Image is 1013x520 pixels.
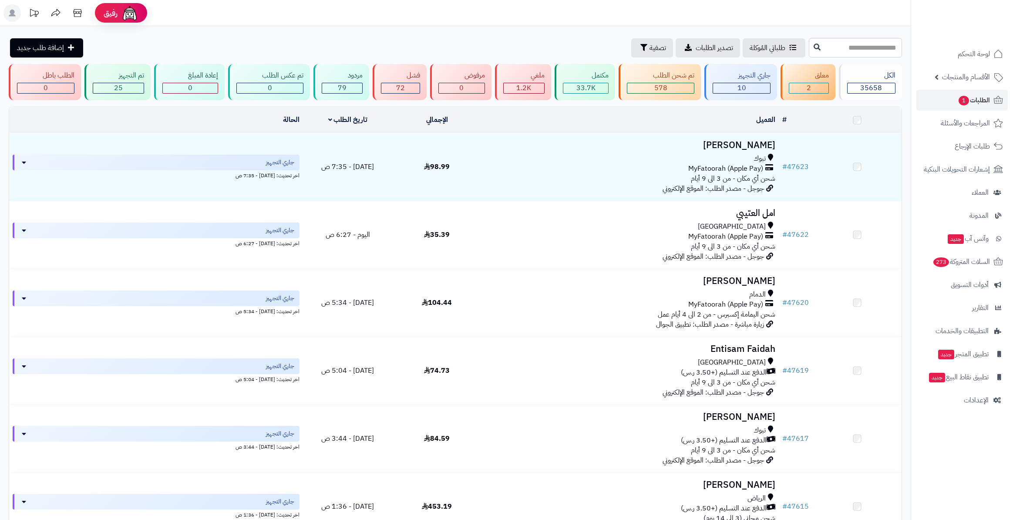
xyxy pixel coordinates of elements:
span: الأقسام والمنتجات [942,71,990,83]
a: #47622 [782,230,809,240]
span: جوجل - مصدر الطلب: الموقع الإلكتروني [663,387,764,398]
h3: [PERSON_NAME] [485,276,775,286]
div: 0 [237,83,303,93]
span: 74.73 [424,365,450,376]
a: التقارير [916,297,1008,318]
div: 0 [163,83,218,93]
span: المدونة [969,209,989,222]
a: تطبيق المتجرجديد [916,344,1008,365]
span: [DATE] - 5:04 ص [321,365,374,376]
span: التقارير [972,302,989,314]
a: الكل35658 [837,64,904,100]
div: جاري التجهيز [713,71,771,81]
span: 98.99 [424,162,450,172]
span: 0 [44,83,48,93]
a: # [782,115,787,125]
span: [DATE] - 7:35 ص [321,162,374,172]
span: MyFatoorah (Apple Pay) [688,232,763,242]
span: وآتس آب [947,233,989,245]
a: تطبيق نقاط البيعجديد [916,367,1008,388]
span: التطبيقات والخدمات [936,325,989,337]
span: MyFatoorah (Apple Pay) [688,164,763,174]
span: جاري التجهيز [266,294,294,303]
span: 35658 [860,83,882,93]
span: 453.19 [422,501,452,512]
span: السلات المتروكة [932,256,990,268]
span: 79 [338,83,347,93]
a: ملغي 1.2K [493,64,553,100]
span: جاري التجهيز [266,362,294,371]
a: إضافة طلب جديد [10,38,83,57]
a: مكتمل 33.7K [553,64,617,100]
span: [GEOGRAPHIC_DATA] [698,222,766,232]
a: العميل [756,115,775,125]
a: التطبيقات والخدمات [916,321,1008,341]
span: [DATE] - 5:34 ص [321,297,374,308]
a: الطلبات1 [916,90,1008,111]
span: أدوات التسويق [951,279,989,291]
a: وآتس آبجديد [916,228,1008,249]
span: 1.2K [516,83,531,93]
a: الإجمالي [426,115,448,125]
h3: [PERSON_NAME] [485,412,775,422]
span: الدمام [749,290,766,300]
span: جوجل - مصدر الطلب: الموقع الإلكتروني [663,183,764,194]
a: أدوات التسويق [916,274,1008,295]
div: إعادة المبلغ [162,71,218,81]
span: الإعدادات [964,394,989,406]
div: تم التجهيز [93,71,144,81]
span: 33.7K [576,83,596,93]
div: 2 [789,83,828,93]
span: 273 [933,257,949,267]
div: 25 [93,83,143,93]
h3: امل العتيبي [485,208,775,218]
a: #47623 [782,162,809,172]
span: 0 [188,83,192,93]
div: 578 [627,83,693,93]
img: logo-2.png [954,24,1005,43]
a: تم شحن الطلب 578 [617,64,702,100]
div: تم شحن الطلب [627,71,694,81]
div: اخر تحديث: [DATE] - 7:35 ص [13,170,300,179]
div: مرفوض [438,71,485,81]
span: الدفع عند التسليم (+3.50 ر.س) [681,436,767,446]
span: لوحة التحكم [958,48,990,60]
a: السلات المتروكة273 [916,251,1008,272]
div: ملغي [503,71,545,81]
a: جاري التجهيز 10 [703,64,779,100]
span: # [782,433,787,444]
div: 10 [713,83,770,93]
span: تبوك [754,154,766,164]
span: شحن أي مكان - من 3 الى 9 أيام [691,241,775,252]
span: تصدير الطلبات [696,43,733,53]
a: مرفوض 0 [428,64,493,100]
span: # [782,162,787,172]
span: # [782,365,787,376]
a: #47615 [782,501,809,512]
span: # [782,297,787,308]
a: طلبات الإرجاع [916,136,1008,157]
span: 0 [459,83,464,93]
span: المراجعات والأسئلة [941,117,990,129]
div: مكتمل [563,71,609,81]
a: فشل 72 [371,64,428,100]
div: فشل [381,71,420,81]
span: [GEOGRAPHIC_DATA] [698,358,766,368]
div: تم عكس الطلب [236,71,303,81]
a: إعادة المبلغ 0 [152,64,226,100]
span: العملاء [972,186,989,199]
a: تحديثات المنصة [23,4,45,24]
span: جديد [929,373,945,382]
span: إضافة طلب جديد [17,43,64,53]
span: 35.39 [424,230,450,240]
a: طلباتي المُوكلة [743,38,805,57]
span: 0 [268,83,272,93]
h3: Entisam Faidah [485,344,775,354]
span: MyFatoorah (Apple Pay) [688,300,763,310]
span: جاري التجهيز [266,226,294,235]
div: الكل [847,71,895,81]
div: 79 [322,83,362,93]
span: جوجل - مصدر الطلب: الموقع الإلكتروني [663,251,764,262]
span: إشعارات التحويلات البنكية [924,163,990,176]
div: اخر تحديث: [DATE] - 3:44 ص [13,442,300,451]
